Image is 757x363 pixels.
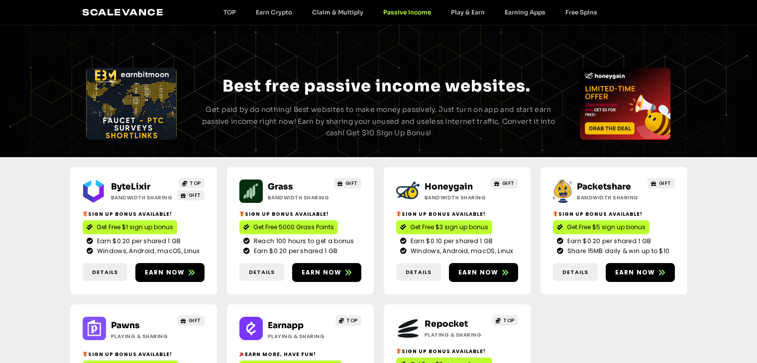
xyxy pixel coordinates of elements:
[239,211,244,216] img: 🎁
[177,315,205,326] a: GIFT
[346,317,358,324] span: TOP
[111,194,173,201] h2: Bandwidth Sharing
[83,211,88,216] img: 🎁
[334,178,361,188] a: GIFT
[251,237,354,246] span: Reach 100 hours to get a bonus
[177,190,205,200] a: GIFT
[458,268,499,277] span: Earn now
[555,8,607,16] a: Free Spins
[145,268,185,277] span: Earn now
[396,220,492,234] a: Get Free $3 sign up bonus
[268,194,330,201] h2: Bandwidth Sharing
[425,319,468,329] a: Repocket
[565,247,670,256] span: Share 15MB daily & win up to $10
[441,8,495,16] a: Play & Earn
[239,351,361,358] h2: Earn More, Have Fun!
[239,352,244,357] img: 🎉
[396,210,518,218] h2: Sign up bonus available!
[503,317,515,324] span: TOP
[239,263,284,281] a: Details
[239,210,361,218] h2: Sign up bonus available!
[491,178,518,188] a: GIFT
[396,211,401,216] img: 🎁
[373,8,441,16] a: Passive Income
[214,8,246,16] a: TOP
[190,180,201,187] span: TOP
[111,333,173,340] h2: Playing & Sharing
[335,315,361,326] a: TOP
[577,194,639,201] h2: Bandwidth Sharing
[83,351,205,358] h2: Sign up bonus available!
[268,333,330,340] h2: Playing & Sharing
[83,352,88,357] img: 🎁
[425,181,473,192] a: Honeygain
[396,349,401,354] img: 🎁
[253,223,334,232] span: Get Free 5000 Grass Points
[179,178,205,188] a: TOP
[95,237,181,246] span: Earn $0.20 per shared 1 GB
[408,247,514,256] span: Windows, Android, macOS, Linux
[268,320,304,331] a: Earnapp
[83,210,205,218] h2: Sign up bonus available!
[292,263,361,282] a: Earn now
[222,76,531,96] span: Best free passive income websites.
[408,237,493,246] span: Earn $0.10 per shared 1 GB
[189,191,201,199] span: GIFT
[345,180,358,187] span: GIFT
[553,263,598,281] a: Details
[410,223,488,232] span: Get Free $3 sign up bonus
[553,220,649,234] a: Get Free $5 sign up bonus
[648,178,675,188] a: GIFT
[492,315,518,326] a: TOP
[580,68,670,140] div: Slides
[251,247,338,256] span: Earn $0.20 per shared 1 GB
[396,348,518,355] h2: Sign Up Bonus Available!
[615,268,655,277] span: Earn now
[249,268,275,276] span: Details
[425,331,487,339] h2: Playing & Sharing
[86,68,177,140] div: Slides
[449,263,518,282] a: Earn now
[659,180,671,187] span: GIFT
[565,237,651,246] span: Earn $0.20 per shared 1 GB
[502,180,515,187] span: GIFT
[406,268,432,276] span: Details
[194,104,564,139] p: Get paid by do nothing! Best websites to make money passively. Just turn on app and start earn pa...
[189,317,201,324] span: GIFT
[111,320,140,331] a: Pawns
[606,263,675,282] a: Earn now
[302,268,342,277] span: Earn now
[562,268,588,276] span: Details
[83,220,177,234] a: Get Free $1 sign up bonus
[97,223,173,232] span: Get Free $1 sign up bonus
[83,263,127,281] a: Details
[495,8,555,16] a: Earning Apps
[239,220,338,234] a: Get Free 5000 Grass Points
[135,263,205,282] a: Earn now
[553,211,558,216] img: 🎁
[111,181,150,192] a: ByteLixir
[268,181,293,192] a: Grass
[577,181,631,192] a: Packetshare
[95,247,200,256] span: Windows, Android, macOS, Linux
[553,210,675,218] h2: Sign up bonus available!
[214,8,607,16] nav: Menu
[246,8,302,16] a: Earn Crypto
[396,263,441,281] a: Details
[92,268,118,276] span: Details
[302,8,373,16] a: Claim & Multiply
[82,7,164,17] a: Scalevance
[567,223,646,232] span: Get Free $5 sign up bonus
[425,194,487,201] h2: Bandwidth Sharing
